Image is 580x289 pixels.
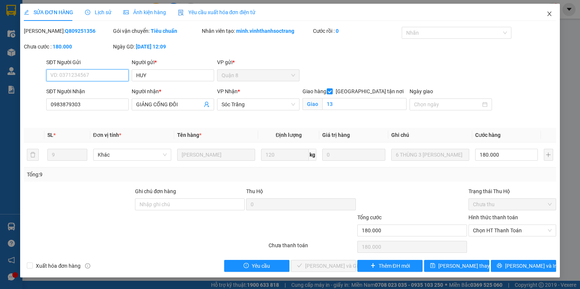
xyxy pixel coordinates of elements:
[391,149,469,161] input: Ghi Chú
[85,10,90,15] span: clock-circle
[24,43,111,51] div: Chưa cước :
[302,98,322,110] span: Giao
[236,28,294,34] b: minh.vinhthanhsoctrang
[178,9,256,15] span: Yêu cầu xuất hóa đơn điện tử
[24,10,29,15] span: edit
[546,11,552,17] span: close
[333,87,407,95] span: [GEOGRAPHIC_DATA] tận nơi
[204,101,210,107] span: user-add
[309,149,316,161] span: kg
[414,100,481,109] input: Ngày giao
[544,149,553,161] button: plus
[246,188,263,194] span: Thu Hộ
[135,198,245,210] input: Ghi chú đơn hàng
[244,263,249,269] span: exclamation-circle
[410,88,433,94] label: Ngày giao
[217,88,238,94] span: VP Nhận
[388,128,472,142] th: Ghi chú
[473,225,551,236] span: Chọn HT Thanh Toán
[322,149,385,161] input: 0
[252,262,270,270] span: Yêu cầu
[132,58,214,66] div: Người gửi
[217,58,300,66] div: VP gửi
[132,87,214,95] div: Người nhận
[177,132,201,138] span: Tên hàng
[151,28,177,34] b: Tiêu chuẩn
[178,10,184,16] img: icon
[202,27,311,35] div: Nhân viên tạo:
[505,262,557,270] span: [PERSON_NAME] và In
[177,149,255,161] input: VD: Bàn, Ghế
[24,27,111,35] div: [PERSON_NAME]:
[27,170,224,179] div: Tổng: 9
[468,214,518,220] label: Hình thức thanh toán
[46,58,129,66] div: SĐT Người Gửi
[222,99,295,110] span: Sóc Trăng
[33,262,84,270] span: Xuất hóa đơn hàng
[85,263,90,268] span: info-circle
[135,188,176,194] label: Ghi chú đơn hàng
[336,28,339,34] b: 0
[473,199,551,210] span: Chưa thu
[65,28,95,34] b: Q809251356
[424,260,489,272] button: save[PERSON_NAME] thay đổi
[313,27,400,35] div: Cước rồi :
[438,262,498,270] span: [PERSON_NAME] thay đổi
[123,10,129,15] span: picture
[468,187,556,195] div: Trạng thái Thu Hộ
[123,9,166,15] span: Ảnh kiện hàng
[53,44,72,50] b: 180.000
[93,132,121,138] span: Đơn vị tính
[539,4,560,25] button: Close
[47,132,53,138] span: SL
[322,132,350,138] span: Giá trị hàng
[475,132,501,138] span: Cước hàng
[85,9,112,15] span: Lịch sử
[46,87,129,95] div: SĐT Người Nhận
[430,263,435,269] span: save
[357,260,423,272] button: plusThêm ĐH mới
[291,260,356,272] button: check[PERSON_NAME] và Giao hàng
[222,70,295,81] span: Quận 8
[357,214,382,220] span: Tổng cước
[27,149,39,161] button: delete
[268,241,357,254] div: Chưa thanh toán
[302,88,326,94] span: Giao hàng
[370,263,376,269] span: plus
[113,27,200,35] div: Gói vận chuyển:
[322,98,406,110] input: Giao tận nơi
[224,260,289,272] button: exclamation-circleYêu cầu
[98,149,167,160] span: Khác
[136,44,166,50] b: [DATE] 12:09
[491,260,556,272] button: printer[PERSON_NAME] và In
[113,43,200,51] div: Ngày GD:
[24,9,73,15] span: SỬA ĐƠN HÀNG
[276,132,302,138] span: Định lượng
[497,263,502,269] span: printer
[379,262,410,270] span: Thêm ĐH mới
